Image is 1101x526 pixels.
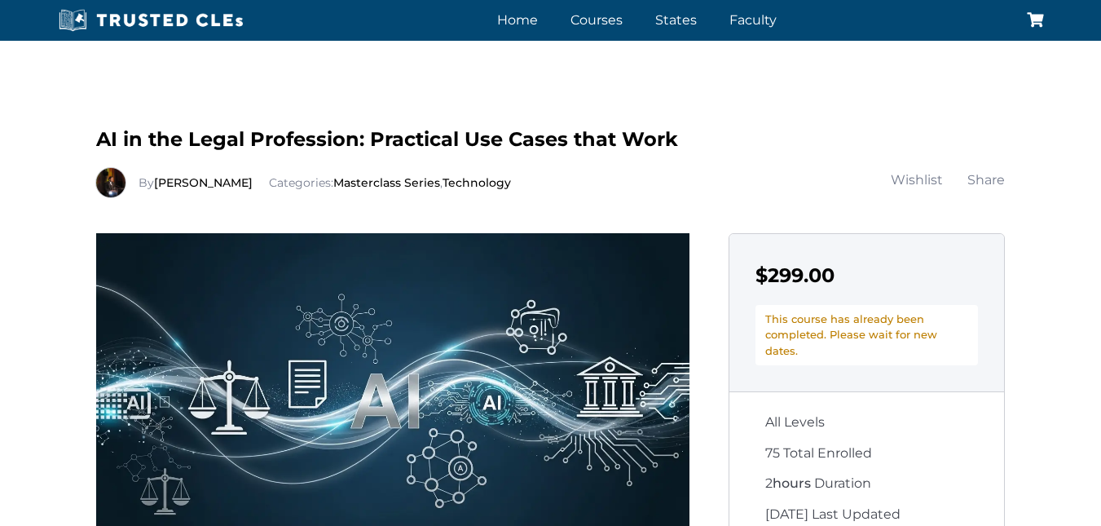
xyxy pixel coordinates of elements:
a: States [651,8,701,32]
span: hours [773,475,811,491]
a: Technology [443,175,511,190]
span: $299.00 [755,263,835,287]
span: AI in the Legal Profession: Practical Use Cases that Work [96,127,678,151]
a: Masterclass Series [333,175,440,190]
span: All Levels [765,412,825,433]
div: Categories: , [139,174,511,192]
span: [DATE] Last Updated [765,504,901,525]
span: Duration [765,473,871,494]
a: Share [960,170,1006,190]
span: By [139,175,256,190]
img: Trusted CLEs [54,8,249,33]
a: Home [493,8,542,32]
a: Courses [566,8,627,32]
div: This course has already been completed. Please wait for new dates. [755,305,979,366]
a: Faculty [725,8,781,32]
span: 2 [765,475,773,491]
span: 75 Total Enrolled [765,443,872,464]
img: Richard Estevez [96,168,126,197]
a: Wishlist [883,170,944,190]
a: [PERSON_NAME] [154,175,253,190]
